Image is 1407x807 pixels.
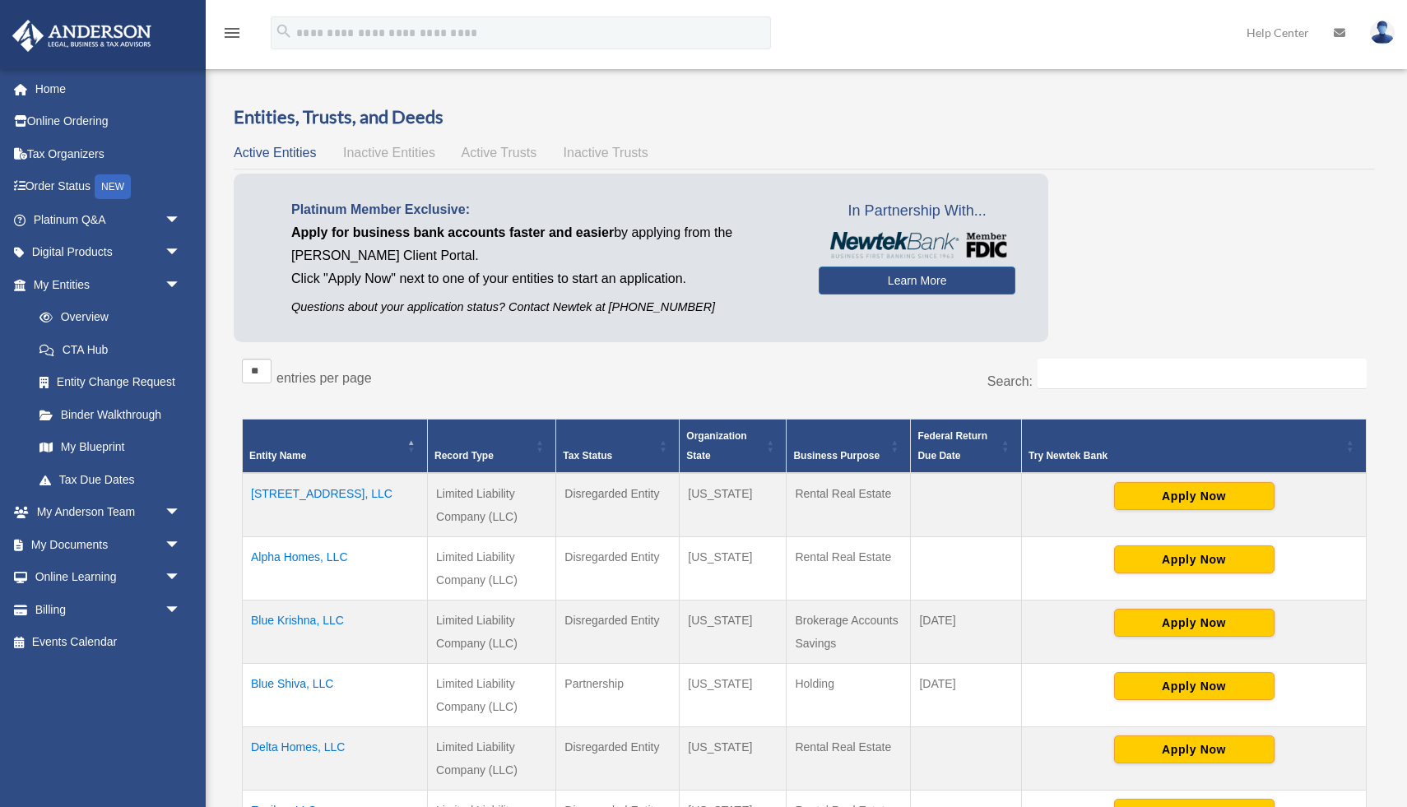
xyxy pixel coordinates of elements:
[165,236,197,270] span: arrow_drop_down
[23,398,197,431] a: Binder Walkthrough
[95,174,131,199] div: NEW
[249,450,306,461] span: Entity Name
[787,601,911,664] td: Brokerage Accounts Savings
[563,450,612,461] span: Tax Status
[462,146,537,160] span: Active Trusts
[12,72,206,105] a: Home
[165,496,197,530] span: arrow_drop_down
[1022,420,1367,474] th: Try Newtek Bank : Activate to sort
[23,431,197,464] a: My Blueprint
[291,225,614,239] span: Apply for business bank accounts faster and easier
[556,537,680,601] td: Disregarded Entity
[343,146,435,160] span: Inactive Entities
[911,664,1022,727] td: [DATE]
[987,374,1033,388] label: Search:
[243,601,428,664] td: Blue Krishna, LLC
[1114,609,1275,637] button: Apply Now
[165,528,197,562] span: arrow_drop_down
[428,537,556,601] td: Limited Liability Company (LLC)
[23,366,197,399] a: Entity Change Request
[819,267,1015,295] a: Learn More
[428,664,556,727] td: Limited Liability Company (LLC)
[556,473,680,537] td: Disregarded Entity
[787,537,911,601] td: Rental Real Estate
[787,727,911,791] td: Rental Real Estate
[291,267,794,290] p: Click "Apply Now" next to one of your entities to start an application.
[556,601,680,664] td: Disregarded Entity
[787,420,911,474] th: Business Purpose: Activate to sort
[276,371,372,385] label: entries per page
[165,561,197,595] span: arrow_drop_down
[1114,545,1275,573] button: Apply Now
[291,198,794,221] p: Platinum Member Exclusive:
[787,664,911,727] td: Holding
[1114,672,1275,700] button: Apply Now
[12,170,206,204] a: Order StatusNEW
[12,137,206,170] a: Tax Organizers
[680,664,787,727] td: [US_STATE]
[911,420,1022,474] th: Federal Return Due Date: Activate to sort
[291,297,794,318] p: Questions about your application status? Contact Newtek at [PHONE_NUMBER]
[428,473,556,537] td: Limited Liability Company (LLC)
[243,664,428,727] td: Blue Shiva, LLC
[243,537,428,601] td: Alpha Homes, LLC
[680,537,787,601] td: [US_STATE]
[12,105,206,138] a: Online Ordering
[556,727,680,791] td: Disregarded Entity
[165,268,197,302] span: arrow_drop_down
[23,333,197,366] a: CTA Hub
[12,528,206,561] a: My Documentsarrow_drop_down
[556,420,680,474] th: Tax Status: Activate to sort
[827,232,1007,258] img: NewtekBankLogoSM.png
[12,626,206,659] a: Events Calendar
[12,203,206,236] a: Platinum Q&Aarrow_drop_down
[234,146,316,160] span: Active Entities
[1114,482,1275,510] button: Apply Now
[428,727,556,791] td: Limited Liability Company (LLC)
[243,420,428,474] th: Entity Name: Activate to invert sorting
[1370,21,1395,44] img: User Pic
[434,450,494,461] span: Record Type
[564,146,648,160] span: Inactive Trusts
[680,420,787,474] th: Organization State: Activate to sort
[428,420,556,474] th: Record Type: Activate to sort
[12,496,206,529] a: My Anderson Teamarrow_drop_down
[556,664,680,727] td: Partnership
[243,727,428,791] td: Delta Homes, LLC
[680,727,787,791] td: [US_STATE]
[819,198,1015,225] span: In Partnership With...
[12,236,206,269] a: Digital Productsarrow_drop_down
[23,463,197,496] a: Tax Due Dates
[165,203,197,237] span: arrow_drop_down
[793,450,880,461] span: Business Purpose
[275,22,293,40] i: search
[686,430,746,461] span: Organization State
[917,430,987,461] span: Federal Return Due Date
[911,601,1022,664] td: [DATE]
[12,268,197,301] a: My Entitiesarrow_drop_down
[1114,735,1275,763] button: Apply Now
[1029,446,1341,466] div: Try Newtek Bank
[7,20,156,52] img: Anderson Advisors Platinum Portal
[12,561,206,594] a: Online Learningarrow_drop_down
[23,301,189,334] a: Overview
[243,473,428,537] td: [STREET_ADDRESS], LLC
[787,473,911,537] td: Rental Real Estate
[428,601,556,664] td: Limited Liability Company (LLC)
[680,601,787,664] td: [US_STATE]
[222,23,242,43] i: menu
[222,29,242,43] a: menu
[291,221,794,267] p: by applying from the [PERSON_NAME] Client Portal.
[680,473,787,537] td: [US_STATE]
[165,593,197,627] span: arrow_drop_down
[12,593,206,626] a: Billingarrow_drop_down
[234,104,1375,130] h3: Entities, Trusts, and Deeds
